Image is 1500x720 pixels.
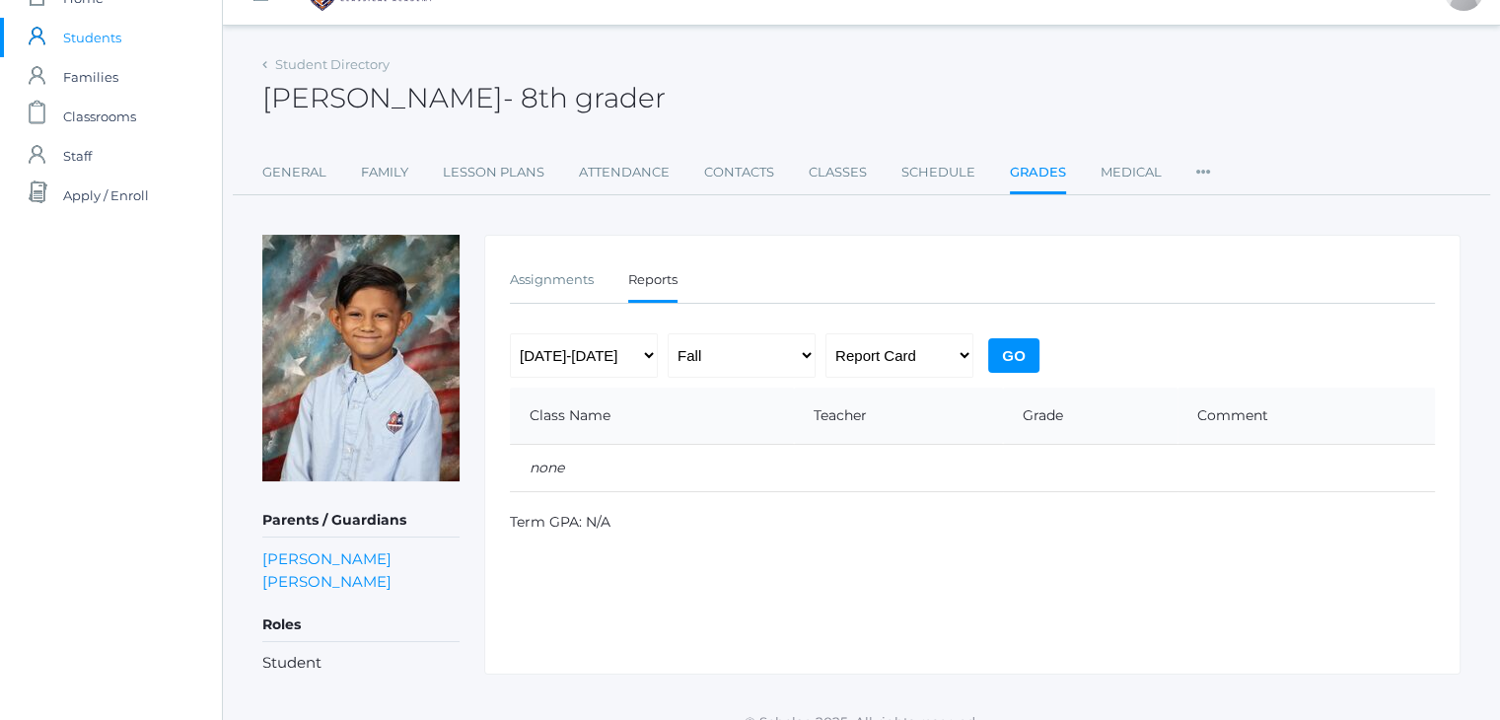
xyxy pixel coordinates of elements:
span: Staff [63,136,92,176]
span: Students [63,18,121,57]
th: Grade [1003,388,1178,445]
span: Apply / Enroll [63,176,149,215]
a: Family [361,153,408,192]
a: Classes [809,153,867,192]
a: Reports [628,260,678,303]
a: Grades [1010,153,1066,195]
th: Comment [1178,388,1435,445]
a: Student Directory [275,56,390,72]
h2: [PERSON_NAME] [262,83,666,113]
a: [PERSON_NAME] [262,570,392,593]
p: Term GPA: N/A [510,512,1435,533]
th: Teacher [794,388,1003,445]
h5: Roles [262,609,460,642]
a: Schedule [901,153,975,192]
th: Class Name [510,388,794,445]
a: General [262,153,326,192]
h5: Parents / Guardians [262,504,460,538]
span: Classrooms [63,97,136,136]
em: none [530,459,564,476]
a: Lesson Plans [443,153,544,192]
span: Families [63,57,118,97]
a: Medical [1101,153,1162,192]
a: Attendance [579,153,670,192]
input: Go [988,338,1039,373]
a: Assignments [510,260,594,300]
img: Titus Rillo [262,235,460,481]
a: [PERSON_NAME] [262,547,392,570]
li: Student [262,652,460,675]
span: - 8th grader [503,81,666,114]
a: Contacts [704,153,774,192]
